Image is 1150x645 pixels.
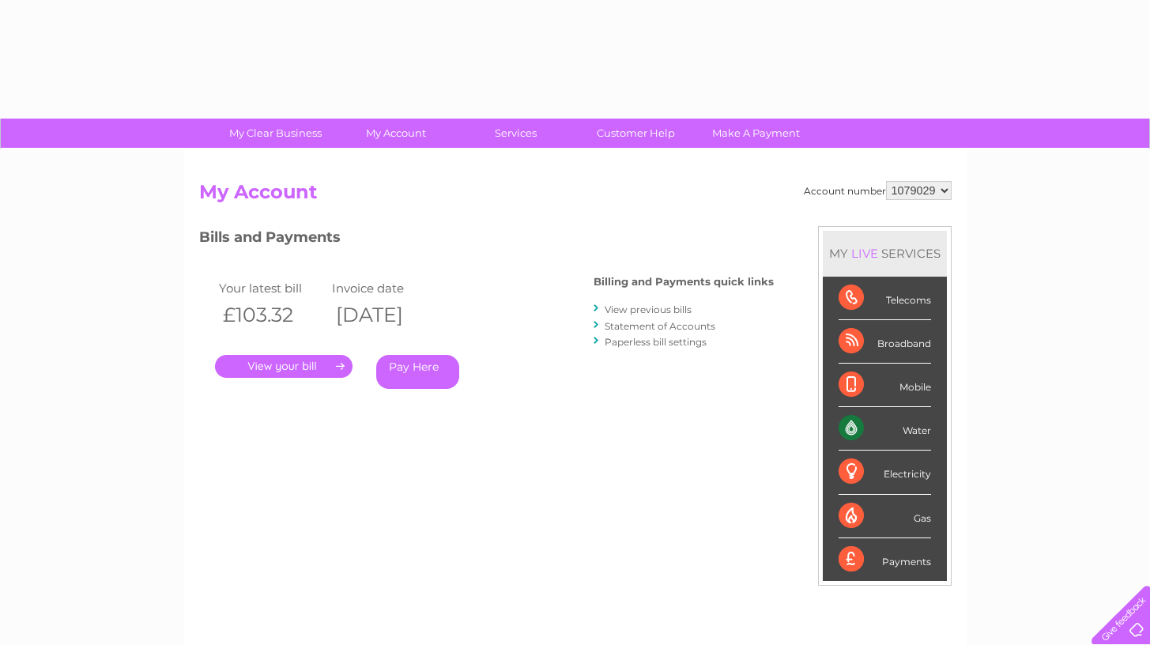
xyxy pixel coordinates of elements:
[215,299,329,331] th: £103.32
[823,231,947,276] div: MY SERVICES
[199,181,952,211] h2: My Account
[839,495,931,538] div: Gas
[199,226,774,254] h3: Bills and Payments
[605,320,715,332] a: Statement of Accounts
[839,364,931,407] div: Mobile
[215,355,353,378] a: .
[839,277,931,320] div: Telecoms
[210,119,341,148] a: My Clear Business
[328,277,442,299] td: Invoice date
[605,304,692,315] a: View previous bills
[804,181,952,200] div: Account number
[328,299,442,331] th: [DATE]
[605,336,707,348] a: Paperless bill settings
[571,119,701,148] a: Customer Help
[215,277,329,299] td: Your latest bill
[594,276,774,288] h4: Billing and Payments quick links
[848,246,881,261] div: LIVE
[330,119,461,148] a: My Account
[691,119,821,148] a: Make A Payment
[839,538,931,581] div: Payments
[839,320,931,364] div: Broadband
[839,407,931,451] div: Water
[839,451,931,494] div: Electricity
[451,119,581,148] a: Services
[376,355,459,389] a: Pay Here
